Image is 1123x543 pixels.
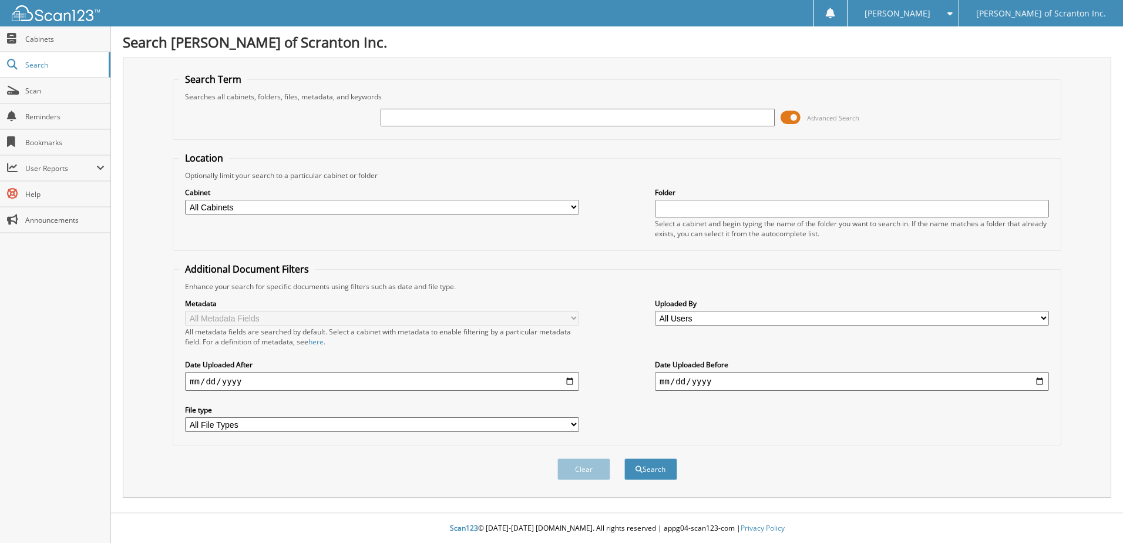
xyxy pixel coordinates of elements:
[179,170,1055,180] div: Optionally limit your search to a particular cabinet or folder
[450,523,478,533] span: Scan123
[111,514,1123,543] div: © [DATE]-[DATE] [DOMAIN_NAME]. All rights reserved | appg04-scan123-com |
[741,523,785,533] a: Privacy Policy
[179,152,229,165] legend: Location
[185,327,579,347] div: All metadata fields are searched by default. Select a cabinet with metadata to enable filtering b...
[25,138,105,148] span: Bookmarks
[655,219,1049,239] div: Select a cabinet and begin typing the name of the folder you want to search in. If the name match...
[655,299,1049,309] label: Uploaded By
[25,34,105,44] span: Cabinets
[25,215,105,225] span: Announcements
[123,32,1111,52] h1: Search [PERSON_NAME] of Scranton Inc.
[179,263,315,276] legend: Additional Document Filters
[185,405,579,415] label: File type
[308,337,324,347] a: here
[179,92,1055,102] div: Searches all cabinets, folders, files, metadata, and keywords
[624,458,677,480] button: Search
[655,187,1049,197] label: Folder
[25,189,105,199] span: Help
[179,281,1055,291] div: Enhance your search for specific documents using filters such as date and file type.
[807,113,859,122] span: Advanced Search
[185,299,579,309] label: Metadata
[12,5,100,21] img: scan123-logo-white.svg
[185,372,579,391] input: start
[185,187,579,197] label: Cabinet
[655,360,1049,370] label: Date Uploaded Before
[865,10,930,17] span: [PERSON_NAME]
[25,86,105,96] span: Scan
[557,458,610,480] button: Clear
[179,73,247,86] legend: Search Term
[976,10,1106,17] span: [PERSON_NAME] of Scranton Inc.
[25,163,96,173] span: User Reports
[655,372,1049,391] input: end
[185,360,579,370] label: Date Uploaded After
[25,60,103,70] span: Search
[25,112,105,122] span: Reminders
[1064,487,1123,543] iframe: Chat Widget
